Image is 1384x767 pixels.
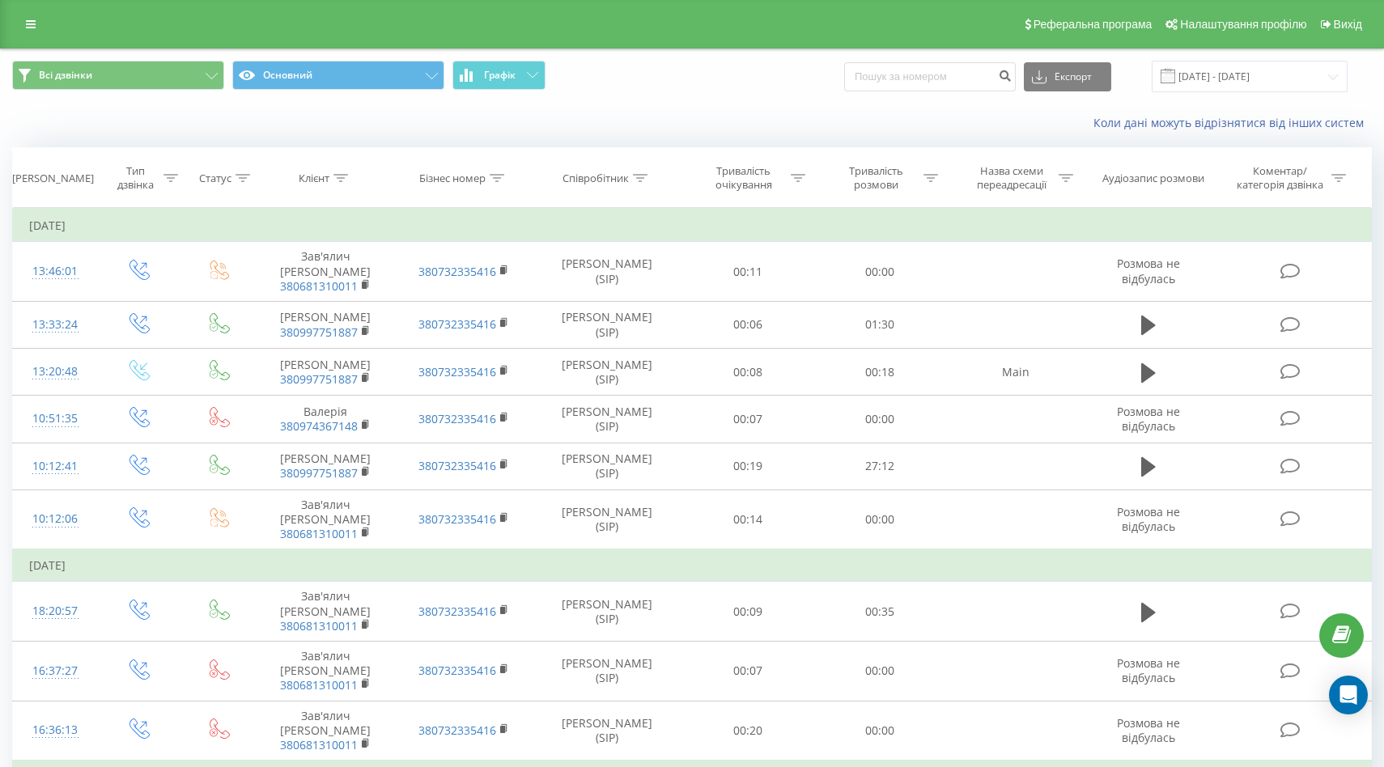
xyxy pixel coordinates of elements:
td: Main [946,349,1084,396]
a: 380732335416 [418,723,496,738]
a: 380732335416 [418,316,496,332]
td: [PERSON_NAME] [257,301,394,348]
div: Клієнт [299,172,329,185]
a: 380732335416 [418,264,496,279]
span: Всі дзвінки [39,69,92,82]
div: Тривалість розмови [833,164,919,192]
td: Зав'ялич [PERSON_NAME] [257,642,394,701]
a: 380681310011 [280,677,358,693]
div: 13:46:01 [29,256,81,287]
td: Зав'ялич [PERSON_NAME] [257,701,394,761]
span: Розмова не відбулась [1117,256,1180,286]
a: 380732335416 [418,663,496,678]
button: Основний [232,61,444,90]
a: 380732335416 [418,604,496,619]
div: Назва схеми переадресації [968,164,1055,192]
div: 18:20:57 [29,595,81,627]
td: Зав'ялич [PERSON_NAME] [257,242,394,302]
div: Статус [199,172,231,185]
button: Графік [452,61,546,90]
a: 380681310011 [280,278,358,294]
td: [PERSON_NAME] (SIP) [533,701,681,761]
a: 380732335416 [418,364,496,379]
td: [PERSON_NAME] (SIP) [533,582,681,642]
div: Бізнес номер [419,172,486,185]
td: [PERSON_NAME] (SIP) [533,443,681,489]
td: [PERSON_NAME] (SIP) [533,301,681,348]
td: 00:19 [681,443,814,489]
span: Розмова не відбулась [1117,404,1180,434]
a: 380997751887 [280,324,358,340]
td: 00:11 [681,242,814,302]
td: [PERSON_NAME] (SIP) [533,396,681,443]
input: Пошук за номером [844,62,1016,91]
a: 380681310011 [280,618,358,634]
td: 00:09 [681,582,814,642]
span: Розмова не відбулась [1117,504,1180,534]
td: [PERSON_NAME] (SIP) [533,242,681,302]
td: [DATE] [13,549,1372,582]
div: 10:51:35 [29,403,81,434]
td: [PERSON_NAME] [257,349,394,396]
td: 00:00 [814,242,947,302]
a: 380732335416 [418,511,496,527]
button: Експорт [1024,62,1111,91]
td: 00:06 [681,301,814,348]
div: 10:12:41 [29,451,81,482]
span: Налаштування профілю [1180,18,1306,31]
a: 380681310011 [280,526,358,541]
td: 00:00 [814,701,947,761]
td: Валерiя [257,396,394,443]
div: Open Intercom Messenger [1329,676,1368,714]
a: 380997751887 [280,465,358,481]
td: [PERSON_NAME] (SIP) [533,489,681,549]
a: 380732335416 [418,411,496,426]
div: 16:37:27 [29,655,81,687]
td: Зав'ялич [PERSON_NAME] [257,489,394,549]
td: 00:08 [681,349,814,396]
div: Тривалість очікування [700,164,787,192]
td: [PERSON_NAME] [257,443,394,489]
a: Коли дані можуть відрізнятися вiд інших систем [1093,115,1372,130]
a: 380974367148 [280,418,358,434]
div: Співробітник [563,172,629,185]
span: Вихід [1334,18,1362,31]
td: 00:20 [681,701,814,761]
td: 00:00 [814,489,947,549]
td: [PERSON_NAME] (SIP) [533,642,681,701]
td: [PERSON_NAME] (SIP) [533,349,681,396]
td: 00:00 [814,642,947,701]
td: 00:14 [681,489,814,549]
div: 10:12:06 [29,503,81,535]
div: 13:33:24 [29,309,81,341]
a: 380997751887 [280,371,358,387]
td: Зав'ялич [PERSON_NAME] [257,582,394,642]
div: [PERSON_NAME] [12,172,94,185]
td: 27:12 [814,443,947,489]
span: Реферальна програма [1034,18,1153,31]
div: Аудіозапис розмови [1102,172,1204,185]
td: 00:07 [681,396,814,443]
div: Коментар/категорія дзвінка [1233,164,1327,192]
td: 00:18 [814,349,947,396]
div: 16:36:13 [29,714,81,746]
a: 380681310011 [280,737,358,752]
div: Тип дзвінка [112,164,159,192]
span: Розмова не відбулась [1117,715,1180,745]
td: 00:00 [814,396,947,443]
span: Розмова не відбулась [1117,655,1180,685]
button: Всі дзвінки [12,61,224,90]
div: 13:20:48 [29,356,81,388]
span: Графік [484,70,516,81]
td: [DATE] [13,210,1372,242]
td: 00:07 [681,642,814,701]
td: 00:35 [814,582,947,642]
td: 01:30 [814,301,947,348]
a: 380732335416 [418,458,496,473]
